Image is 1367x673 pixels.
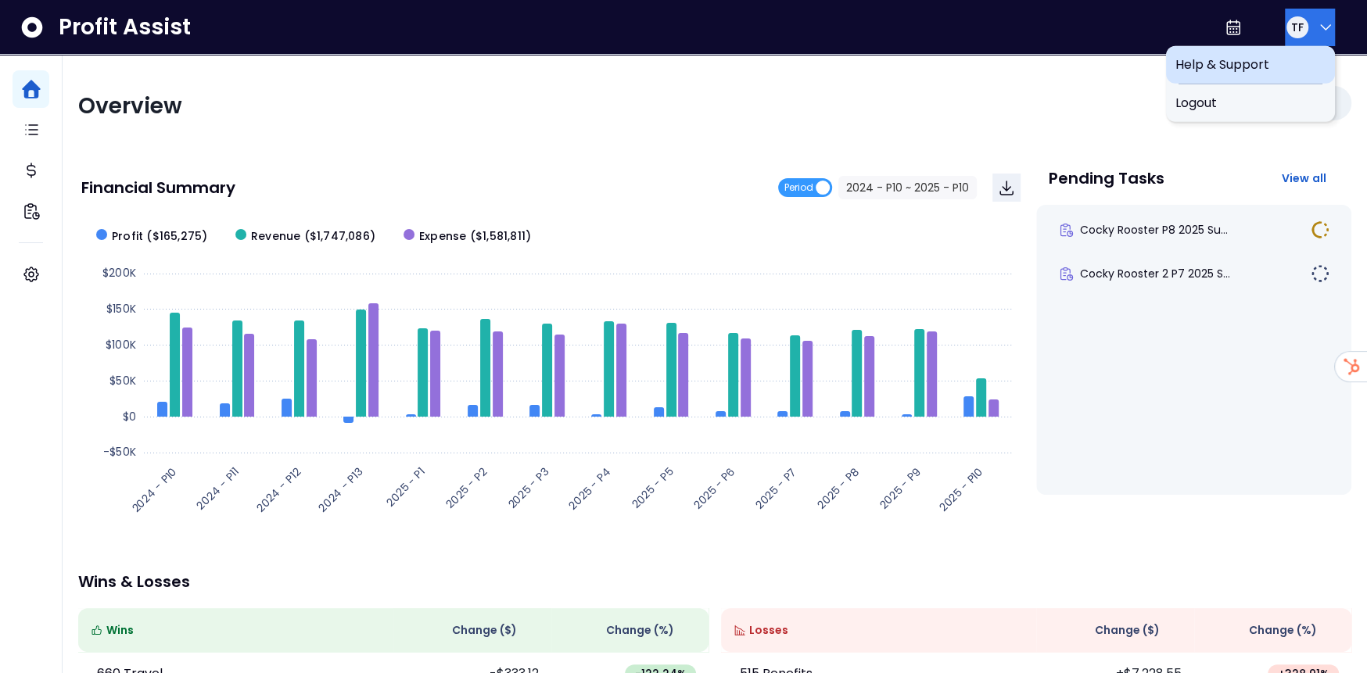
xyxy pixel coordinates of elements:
span: Profit Assist [59,13,191,41]
span: Help & Support [1175,55,1326,74]
button: View all [1268,164,1339,192]
text: 2025 - P2 [443,464,490,511]
span: Change (%) [1249,622,1317,639]
span: TF [1291,20,1304,35]
span: Logout [1175,94,1326,113]
img: In Progress [1311,220,1329,239]
text: -$50K [103,444,136,460]
button: Download [992,174,1021,202]
span: Period [784,178,813,197]
span: Wins [106,622,134,639]
span: Losses [749,622,788,639]
span: Cocky Rooster P8 2025 Su... [1080,222,1228,238]
text: 2025 - P3 [504,464,552,511]
text: 2025 - P5 [628,464,676,511]
text: 2025 - P10 [935,464,986,514]
span: Cocky Rooster 2 P7 2025 S... [1080,266,1230,281]
span: Change (%) [606,622,674,639]
text: $100K [106,337,136,353]
text: 2025 - P1 [382,464,429,510]
p: Financial Summary [81,180,235,195]
text: $50K [109,373,136,388]
text: $0 [123,409,136,424]
img: Not yet Started [1311,264,1329,283]
p: Wins & Losses [78,574,1351,589]
span: Change ( $ ) [1095,622,1160,639]
text: 2024 - P11 [193,464,242,513]
text: $200K [102,265,136,281]
button: 2024 - P10 ~ 2025 - P10 [838,176,977,199]
span: Overview [78,91,182,121]
p: Pending Tasks [1049,170,1164,186]
span: Revenue ($1,747,086) [251,228,375,245]
span: Profit ($165,275) [112,228,207,245]
span: View all [1281,170,1326,186]
text: 2025 - P8 [814,464,863,512]
span: Change ( $ ) [452,622,517,639]
span: Expense ($1,581,811) [419,228,531,245]
text: 2024 - P13 [315,464,367,515]
text: 2025 - P4 [565,464,615,513]
text: 2024 - P12 [253,464,304,515]
text: 2025 - P7 [752,464,800,512]
text: 2025 - P6 [690,464,738,512]
text: 2025 - P9 [876,464,924,512]
text: $150K [106,301,136,317]
text: 2024 - P10 [128,464,180,515]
